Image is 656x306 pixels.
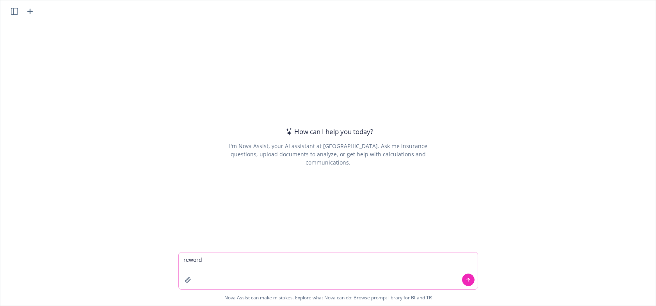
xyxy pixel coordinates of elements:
[411,294,416,301] a: BI
[218,142,438,166] div: I'm Nova Assist, your AI assistant at [GEOGRAPHIC_DATA]. Ask me insurance questions, upload docum...
[283,127,373,137] div: How can I help you today?
[179,252,478,289] textarea: reword
[426,294,432,301] a: TR
[4,290,652,306] span: Nova Assist can make mistakes. Explore what Nova can do: Browse prompt library for and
